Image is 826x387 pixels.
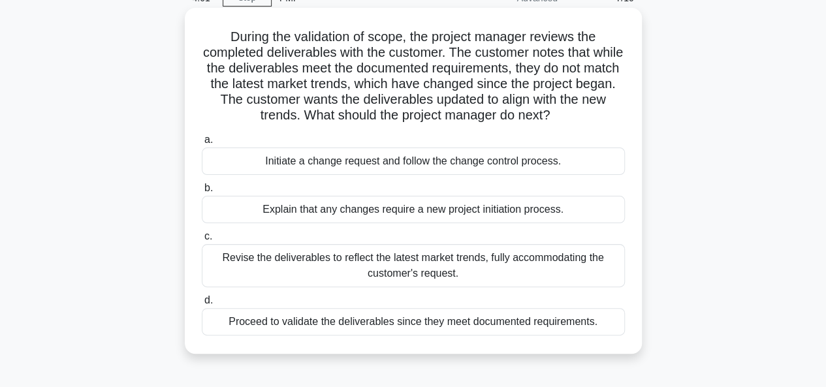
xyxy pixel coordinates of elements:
[202,196,625,223] div: Explain that any changes require a new project initiation process.
[204,182,213,193] span: b.
[204,230,212,241] span: c.
[200,29,626,124] h5: During the validation of scope, the project manager reviews the completed deliverables with the c...
[202,244,625,287] div: Revise the deliverables to reflect the latest market trends, fully accommodating the customer's r...
[204,294,213,305] span: d.
[202,147,625,175] div: Initiate a change request and follow the change control process.
[204,134,213,145] span: a.
[202,308,625,335] div: Proceed to validate the deliverables since they meet documented requirements.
